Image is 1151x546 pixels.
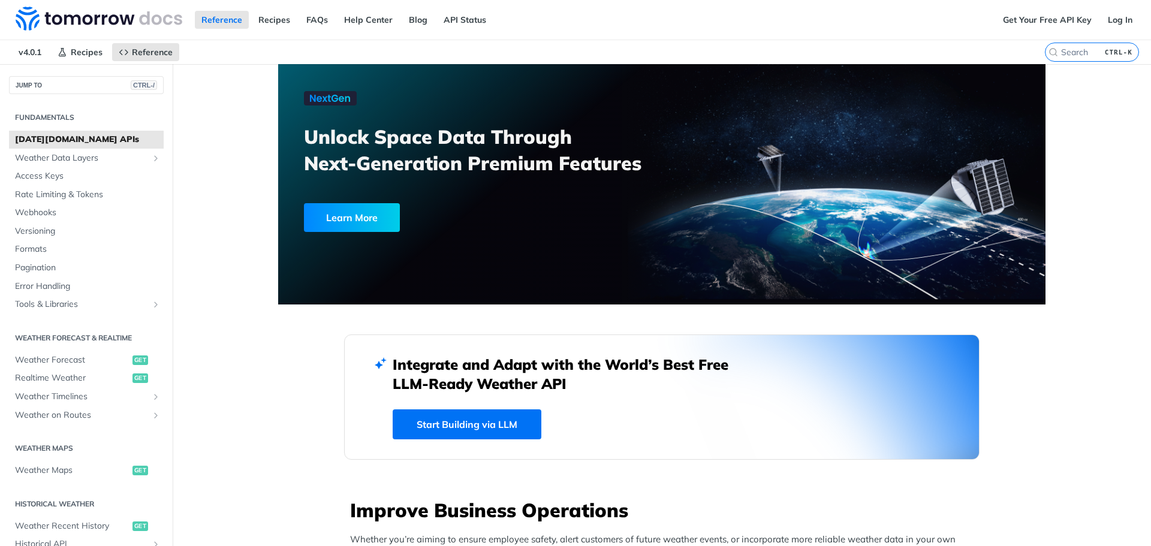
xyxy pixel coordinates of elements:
span: get [132,355,148,365]
h3: Unlock Space Data Through Next-Generation Premium Features [304,123,675,176]
span: Rate Limiting & Tokens [15,189,161,201]
a: Recipes [51,43,109,61]
span: Reference [132,47,173,58]
button: Show subpages for Weather Data Layers [151,153,161,163]
a: Access Keys [9,167,164,185]
div: Learn More [304,203,400,232]
span: Formats [15,243,161,255]
h3: Improve Business Operations [350,497,980,523]
a: Weather Mapsget [9,461,164,479]
a: Rate Limiting & Tokens [9,186,164,204]
a: Weather Data LayersShow subpages for Weather Data Layers [9,149,164,167]
svg: Search [1048,47,1058,57]
span: Access Keys [15,170,161,182]
span: CTRL-/ [131,80,157,90]
a: Error Handling [9,277,164,295]
a: API Status [437,11,493,29]
a: Weather TimelinesShow subpages for Weather Timelines [9,388,164,406]
span: Weather Recent History [15,520,129,532]
a: Realtime Weatherget [9,369,164,387]
span: Error Handling [15,280,161,292]
span: Versioning [15,225,161,237]
h2: Fundamentals [9,112,164,123]
span: get [132,373,148,383]
a: Start Building via LLM [393,409,541,439]
a: Get Your Free API Key [996,11,1098,29]
button: Show subpages for Tools & Libraries [151,300,161,309]
a: Help Center [338,11,399,29]
a: Log In [1101,11,1139,29]
span: Weather Timelines [15,391,148,403]
a: Learn More [304,203,601,232]
a: Weather on RoutesShow subpages for Weather on Routes [9,406,164,424]
span: v4.0.1 [12,43,48,61]
span: Realtime Weather [15,372,129,384]
a: Blog [402,11,434,29]
h2: Integrate and Adapt with the World’s Best Free LLM-Ready Weather API [393,355,746,393]
kbd: CTRL-K [1102,46,1135,58]
span: Tools & Libraries [15,298,148,310]
button: Show subpages for Weather Timelines [151,392,161,402]
span: Webhooks [15,207,161,219]
span: Weather on Routes [15,409,148,421]
a: Weather Forecastget [9,351,164,369]
a: [DATE][DOMAIN_NAME] APIs [9,131,164,149]
h2: Historical Weather [9,499,164,509]
a: Webhooks [9,204,164,222]
a: Tools & LibrariesShow subpages for Tools & Libraries [9,295,164,313]
a: FAQs [300,11,335,29]
img: Tomorrow.io Weather API Docs [16,7,182,31]
a: Formats [9,240,164,258]
span: Recipes [71,47,103,58]
a: Recipes [252,11,297,29]
span: [DATE][DOMAIN_NAME] APIs [15,134,161,146]
span: Weather Forecast [15,354,129,366]
a: Versioning [9,222,164,240]
a: Reference [195,11,249,29]
span: Weather Maps [15,464,129,476]
img: NextGen [304,91,357,105]
span: get [132,521,148,531]
a: Pagination [9,259,164,277]
h2: Weather Maps [9,443,164,454]
span: Weather Data Layers [15,152,148,164]
span: Pagination [15,262,161,274]
span: get [132,466,148,475]
h2: Weather Forecast & realtime [9,333,164,343]
button: JUMP TOCTRL-/ [9,76,164,94]
button: Show subpages for Weather on Routes [151,411,161,420]
a: Weather Recent Historyget [9,517,164,535]
a: Reference [112,43,179,61]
